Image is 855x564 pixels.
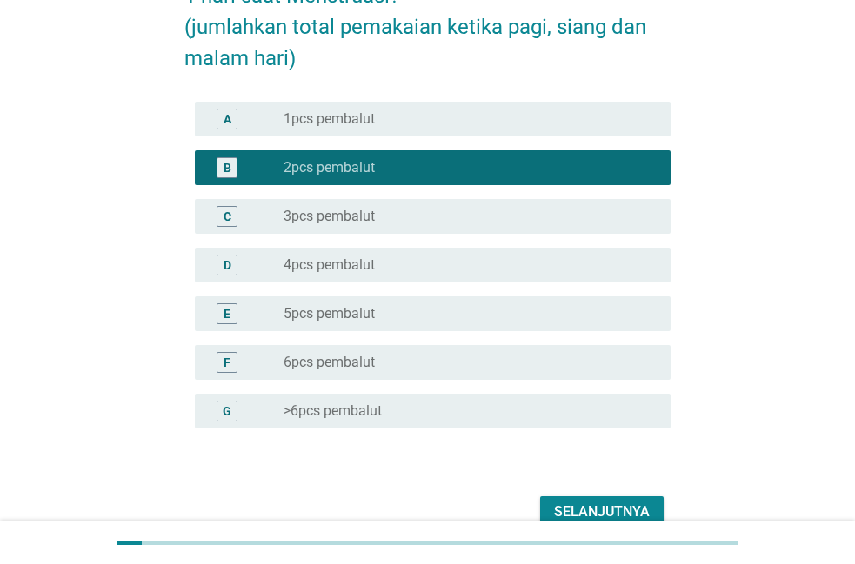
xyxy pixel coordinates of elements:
[284,208,375,225] label: 3pcs pembalut
[284,110,375,128] label: 1pcs pembalut
[224,255,231,274] div: D
[224,353,230,371] div: F
[284,354,375,371] label: 6pcs pembalut
[224,304,230,322] div: E
[284,305,375,322] label: 5pcs pembalut
[540,496,664,528] button: Selanjutnya
[224,158,231,176] div: B
[554,501,650,522] div: Selanjutnya
[223,401,231,420] div: G
[224,109,231,128] div: A
[284,402,382,420] label: >6pcs pembalut
[224,207,231,225] div: C
[284,256,375,274] label: 4pcs pembalut
[284,159,375,176] label: 2pcs pembalut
